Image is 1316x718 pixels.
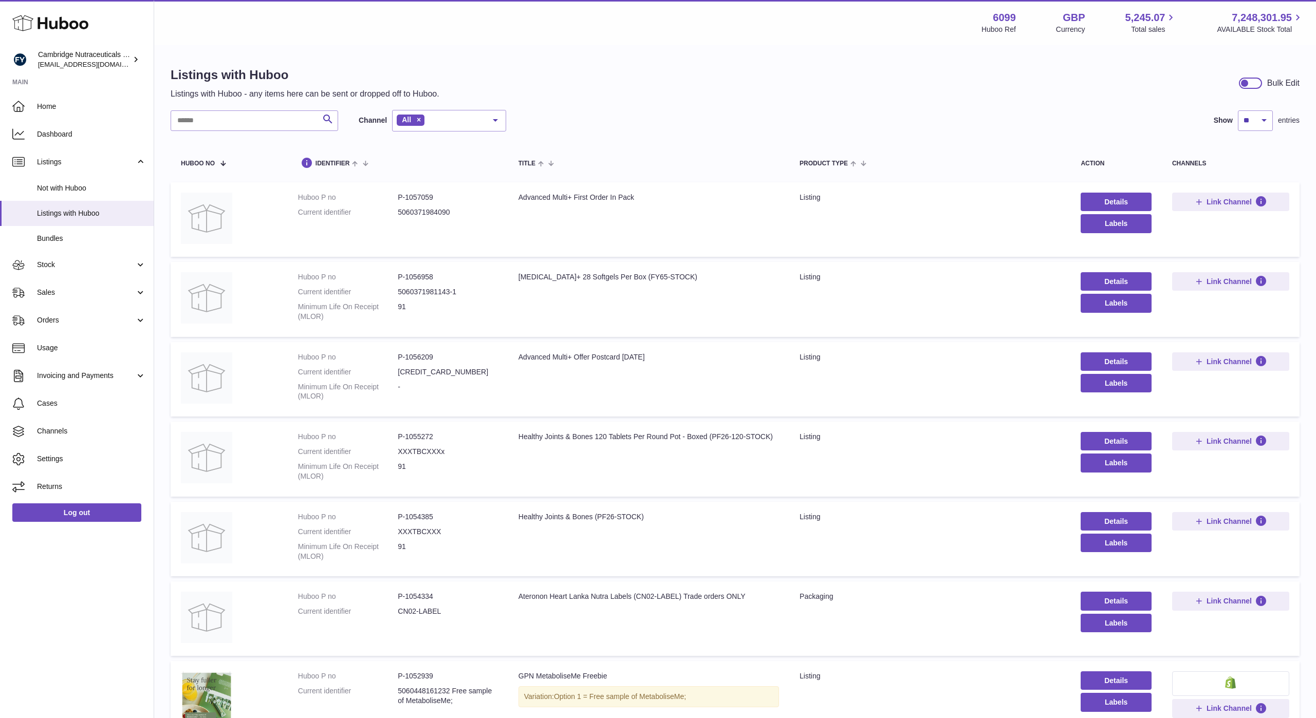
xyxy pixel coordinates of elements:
dd: [CREDIT_CARD_NUMBER] [398,367,497,377]
span: Not with Huboo [37,183,146,193]
span: Huboo no [181,160,215,167]
dd: XXXTBCXXX [398,527,497,537]
button: Labels [1081,693,1152,711]
img: Advanced Multi+ Offer Postcard September 2025 [181,352,232,404]
img: Ateronon Heart Lanka Nutra Labels (CN02-LABEL) Trade orders ONLY [181,592,232,643]
dd: P-1054385 [398,512,497,522]
dt: Current identifier [298,207,398,217]
span: Settings [37,454,146,464]
span: Sales [37,288,135,297]
div: packaging [800,592,1060,601]
span: Cases [37,399,146,408]
div: Advanced Multi+ First Order In Pack [518,193,779,202]
span: Invoicing and Payments [37,371,135,381]
a: Details [1081,352,1152,371]
div: listing [800,671,1060,681]
span: [EMAIL_ADDRESS][DOMAIN_NAME] [38,60,151,68]
dd: 5060448161232 Free sample of MetaboliseMe; [398,686,497,706]
dt: Minimum Life On Receipt (MLOR) [298,462,398,481]
p: Listings with Huboo - any items here can be sent or dropped off to Huboo. [171,88,439,100]
span: Option 1 = Free sample of MetaboliseMe; [554,692,686,701]
span: Link Channel [1207,596,1252,606]
span: Home [37,102,146,111]
span: 7,248,301.95 [1232,11,1292,25]
button: Labels [1081,294,1152,312]
dt: Current identifier [298,686,398,706]
dt: Huboo P no [298,352,398,362]
dt: Huboo P no [298,272,398,282]
div: [MEDICAL_DATA]+ 28 Softgels Per Box (FY65-STOCK) [518,272,779,282]
button: Link Channel [1172,432,1289,450]
button: Link Channel [1172,699,1289,717]
span: Orders [37,315,135,325]
img: Healthy Joints & Bones (PF26-STOCK) [181,512,232,563]
dd: 5060371981143-1 [398,287,497,297]
span: Product Type [800,160,848,167]
div: Advanced Multi+ Offer Postcard [DATE] [518,352,779,362]
img: Advanced Multi+ First Order In Pack [181,193,232,244]
button: Labels [1081,454,1152,472]
span: Channels [37,426,146,436]
span: AVAILABLE Stock Total [1217,25,1304,34]
a: Details [1081,671,1152,690]
button: Labels [1081,534,1152,552]
span: Stock [37,260,135,270]
img: Vitamin D+ 28 Softgels Per Box (FY65-STOCK) [181,272,232,324]
dt: Minimum Life On Receipt (MLOR) [298,382,398,402]
div: Bulk Edit [1267,78,1300,89]
dt: Huboo P no [298,671,398,681]
dt: Minimum Life On Receipt (MLOR) [298,542,398,561]
a: Details [1081,272,1152,291]
dd: P-1056209 [398,352,497,362]
span: entries [1278,116,1300,125]
dd: - [398,382,497,402]
button: Link Channel [1172,592,1289,610]
span: Dashboard [37,129,146,139]
a: Log out [12,503,141,522]
button: Labels [1081,374,1152,392]
div: Variation: [518,686,779,707]
button: Link Channel [1172,512,1289,531]
div: Ateronon Heart Lanka Nutra Labels (CN02-LABEL) Trade orders ONLY [518,592,779,601]
dt: Huboo P no [298,592,398,601]
span: Returns [37,482,146,492]
span: Link Channel [1207,704,1252,713]
div: Huboo Ref [981,25,1016,34]
div: Currency [1056,25,1085,34]
dd: 91 [398,542,497,561]
dd: CN02-LABEL [398,607,497,616]
span: Total sales [1131,25,1177,34]
a: Details [1081,432,1152,450]
img: shopify-small.png [1225,676,1236,689]
button: Labels [1081,214,1152,233]
dd: P-1055272 [398,432,497,442]
div: Cambridge Nutraceuticals Ltd [38,50,131,69]
dt: Huboo P no [298,193,398,202]
span: Listings [37,157,135,167]
span: Bundles [37,234,146,243]
h1: Listings with Huboo [171,67,439,83]
div: action [1081,160,1152,167]
dd: XXXTBCXXXx [398,447,497,457]
dd: P-1056958 [398,272,497,282]
img: Healthy Joints & Bones 120 Tablets Per Round Pot - Boxed (PF26-120-STOCK) [181,432,232,483]
dd: 91 [398,302,497,322]
span: Link Channel [1207,357,1252,366]
div: channels [1172,160,1289,167]
dd: P-1057059 [398,193,497,202]
label: Channel [359,116,387,125]
a: 5,245.07 Total sales [1125,11,1177,34]
a: Details [1081,592,1152,610]
strong: GBP [1063,11,1085,25]
span: Link Channel [1207,517,1252,526]
span: Link Channel [1207,197,1252,206]
dt: Current identifier [298,527,398,537]
a: 7,248,301.95 AVAILABLE Stock Total [1217,11,1304,34]
span: Usage [37,343,146,353]
a: Details [1081,512,1152,531]
span: Listings with Huboo [37,209,146,218]
div: GPN MetaboliseMe Freebie [518,671,779,681]
div: Healthy Joints & Bones (PF26-STOCK) [518,512,779,522]
strong: 6099 [993,11,1016,25]
dt: Minimum Life On Receipt (MLOR) [298,302,398,322]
